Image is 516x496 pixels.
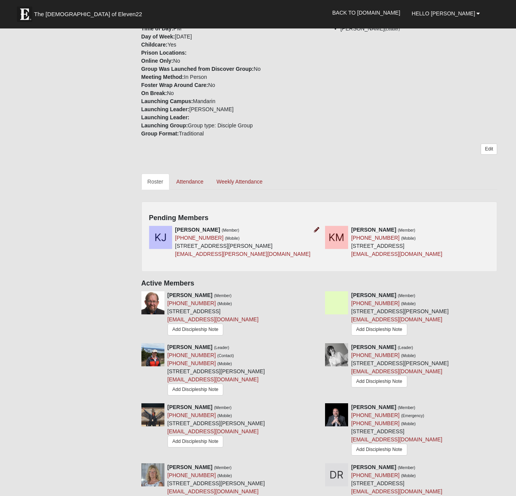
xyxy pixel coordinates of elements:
[385,27,400,31] small: (Leader)
[175,226,310,258] div: [STREET_ADDRESS][PERSON_NAME]
[351,444,407,456] a: Add Discipleship Note
[401,413,424,418] small: (Emergency)
[225,236,239,240] small: (Mobile)
[214,345,229,350] small: (Leader)
[351,251,442,257] a: [EMAIL_ADDRESS][DOMAIN_NAME]
[351,352,400,358] a: [PHONE_NUMBER]
[351,300,400,306] a: [PHONE_NUMBER]
[149,214,490,222] h4: Pending Members
[351,368,442,374] a: [EMAIL_ADDRESS][DOMAIN_NAME]
[406,4,486,23] a: Hello [PERSON_NAME]
[141,114,189,120] strong: Launching Leader:
[168,360,216,366] a: [PHONE_NUMBER]
[168,472,216,478] a: [PHONE_NUMBER]
[168,403,265,449] div: [STREET_ADDRESS][PERSON_NAME]
[401,301,416,306] small: (Mobile)
[398,293,415,298] small: (Member)
[214,405,232,410] small: (Member)
[13,3,167,22] a: The [DEMOGRAPHIC_DATA] of Eleven22
[175,251,310,257] a: [EMAIL_ADDRESS][PERSON_NAME][DOMAIN_NAME]
[351,420,400,426] a: [PHONE_NUMBER]
[175,235,224,241] a: [PHONE_NUMBER]
[141,74,184,80] strong: Meeting Method:
[141,33,175,40] strong: Day of Week:
[401,473,416,478] small: (Mobile)
[141,58,173,64] strong: Online Only:
[412,10,475,17] span: Hello [PERSON_NAME]
[168,412,216,418] a: [PHONE_NUMBER]
[168,384,224,396] a: Add Discipleship Note
[168,343,265,397] div: [STREET_ADDRESS][PERSON_NAME]
[217,301,232,306] small: (Mobile)
[168,428,259,434] a: [EMAIL_ADDRESS][DOMAIN_NAME]
[351,235,400,241] a: [PHONE_NUMBER]
[351,436,442,443] a: [EMAIL_ADDRESS][DOMAIN_NAME]
[217,413,232,418] small: (Mobile)
[141,90,167,96] strong: On Break:
[141,98,193,104] strong: Launching Campus:
[168,436,224,448] a: Add Discipleship Note
[398,228,415,232] small: (Member)
[168,292,212,298] strong: [PERSON_NAME]
[168,316,259,322] a: [EMAIL_ADDRESS][DOMAIN_NAME]
[168,352,216,358] a: [PHONE_NUMBER]
[168,404,212,410] strong: [PERSON_NAME]
[351,324,407,336] a: Add Discipleship Note
[211,174,269,190] a: Weekly Attendance
[351,472,400,478] a: [PHONE_NUMBER]
[141,50,187,56] strong: Prison Locations:
[168,300,216,306] a: [PHONE_NUMBER]
[168,344,212,350] strong: [PERSON_NAME]
[217,473,232,478] small: (Mobile)
[214,465,232,470] small: (Member)
[214,293,232,298] small: (Member)
[141,42,168,48] strong: Childcare:
[141,130,179,137] strong: Group Format:
[351,343,449,389] div: [STREET_ADDRESS][PERSON_NAME]
[351,376,407,387] a: Add Discipleship Note
[168,376,259,382] a: [EMAIL_ADDRESS][DOMAIN_NAME]
[17,7,32,22] img: Eleven22 logo
[351,316,442,322] a: [EMAIL_ADDRESS][DOMAIN_NAME]
[327,3,406,22] a: Back to [DOMAIN_NAME]
[398,405,415,410] small: (Member)
[141,279,498,288] h4: Active Members
[401,353,416,358] small: (Mobile)
[168,464,212,470] strong: [PERSON_NAME]
[141,66,254,72] strong: Group Was Launched from Discover Group:
[351,464,396,470] strong: [PERSON_NAME]
[141,122,188,129] strong: Launching Group:
[141,106,189,112] strong: Launching Leader:
[351,404,396,410] strong: [PERSON_NAME]
[351,226,442,258] div: [STREET_ADDRESS]
[217,353,234,358] small: (Contact)
[398,345,413,350] small: (Leader)
[170,174,210,190] a: Attendance
[351,291,449,337] div: [STREET_ADDRESS][PERSON_NAME]
[175,227,220,233] strong: [PERSON_NAME]
[34,10,142,18] span: The [DEMOGRAPHIC_DATA] of Eleven22
[141,82,208,88] strong: Foster Wrap Around Care:
[351,227,396,233] strong: [PERSON_NAME]
[168,291,259,337] div: [STREET_ADDRESS]
[168,324,224,336] a: Add Discipleship Note
[340,25,497,33] li: [PERSON_NAME]
[222,228,239,232] small: (Member)
[351,292,396,298] strong: [PERSON_NAME]
[401,421,416,426] small: (Mobile)
[401,236,416,240] small: (Mobile)
[217,361,232,366] small: (Mobile)
[351,403,442,458] div: [STREET_ADDRESS]
[351,344,396,350] strong: [PERSON_NAME]
[481,144,497,155] a: Edit
[398,465,415,470] small: (Member)
[141,174,169,190] a: Roster
[351,412,400,418] a: [PHONE_NUMBER]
